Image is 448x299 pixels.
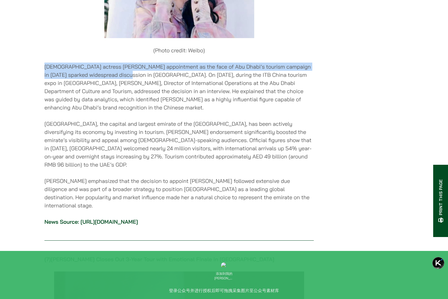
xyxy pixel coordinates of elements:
[44,120,314,169] p: [GEOGRAPHIC_DATA], the capital and largest emirate of the [GEOGRAPHIC_DATA], has been actively di...
[44,46,314,54] p: (Photo credit: Weibo)
[44,177,314,210] p: [PERSON_NAME] emphasized that the decision to appoint [PERSON_NAME] followed extensive due dilige...
[80,218,138,225] a: [URL][DOMAIN_NAME]
[44,63,314,112] p: [DEMOGRAPHIC_DATA] actress [PERSON_NAME] appointment as the face of Abu Dhabi’s tourism campaign ...
[44,218,79,225] strong: News Source:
